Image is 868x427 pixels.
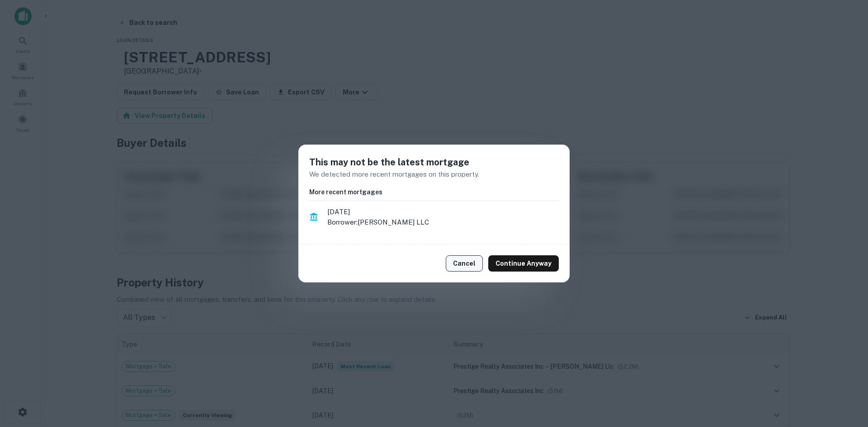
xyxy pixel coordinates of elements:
[488,255,559,272] button: Continue Anyway
[446,255,483,272] button: Cancel
[309,155,559,169] h5: This may not be the latest mortgage
[309,187,559,197] h6: More recent mortgages
[823,326,868,369] iframe: Chat Widget
[327,206,559,217] span: [DATE]
[327,217,559,228] p: Borrower: [PERSON_NAME] LLC
[309,169,559,180] p: We detected more recent mortgages on this property.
